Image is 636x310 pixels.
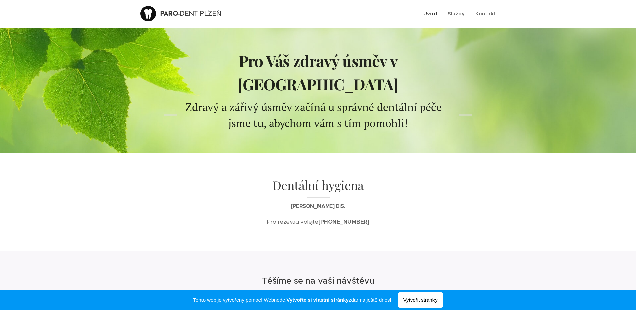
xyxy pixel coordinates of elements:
[423,10,437,17] span: Úvod
[184,217,452,227] p: Pro rezevaci volejte
[287,297,349,303] strong: Vytvořte si vlastní stránky
[318,218,369,225] strong: [PHONE_NUMBER]
[475,10,496,17] span: Kontakt
[291,203,345,210] strong: [PERSON_NAME] DiS.
[185,100,451,130] span: Zdravý a zářivý úsměv začíná u správné dentální péče – jsme tu, abychom vám s tím pomohli!
[398,292,443,308] span: Vytvořit stránky
[422,5,496,22] ul: Menu
[193,296,391,304] span: Tento web je vytvořený pomocí Webnode. zdarma ještě dnes!
[448,10,465,17] span: Služby
[184,177,452,198] h1: Dentální hygiena
[184,275,452,287] h2: Těšíme se na vaši návštěvu
[238,50,398,94] strong: Pro Váš zdravý úsměv v [GEOGRAPHIC_DATA]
